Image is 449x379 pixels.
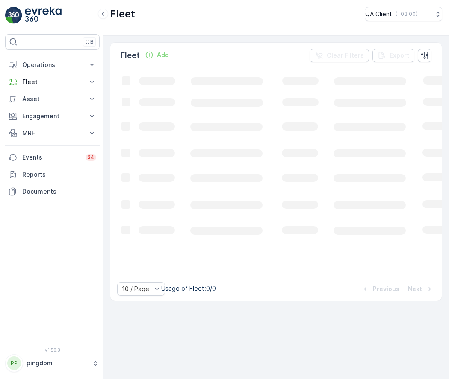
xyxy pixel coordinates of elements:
[360,284,400,294] button: Previous
[5,73,100,90] button: Fleet
[372,49,414,62] button: Export
[121,50,140,61] p: Fleet
[87,154,95,161] p: 34
[396,11,417,17] p: ( +03:00 )
[5,149,100,166] a: Events34
[5,7,22,24] img: logo
[5,56,100,73] button: Operations
[5,347,100,353] span: v 1.50.3
[22,153,80,162] p: Events
[85,38,94,45] p: ⌘B
[161,284,216,293] p: Usage of Fleet : 0/0
[22,61,83,69] p: Operations
[157,51,169,59] p: Add
[22,129,83,137] p: MRF
[110,7,135,21] p: Fleet
[5,183,100,200] a: Documents
[310,49,369,62] button: Clear Filters
[7,356,21,370] div: PP
[365,10,392,18] p: QA Client
[22,170,96,179] p: Reports
[5,166,100,183] a: Reports
[390,51,409,60] p: Export
[408,285,422,293] p: Next
[407,284,435,294] button: Next
[5,90,100,108] button: Asset
[5,125,100,142] button: MRF
[365,7,442,21] button: QA Client(+03:00)
[27,359,88,367] p: pingdom
[22,187,96,196] p: Documents
[142,50,172,60] button: Add
[327,51,364,60] p: Clear Filters
[22,78,83,86] p: Fleet
[25,7,62,24] img: logo_light-DOdMpM7g.png
[5,354,100,372] button: PPpingdom
[373,285,399,293] p: Previous
[5,108,100,125] button: Engagement
[22,95,83,103] p: Asset
[22,112,83,120] p: Engagement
